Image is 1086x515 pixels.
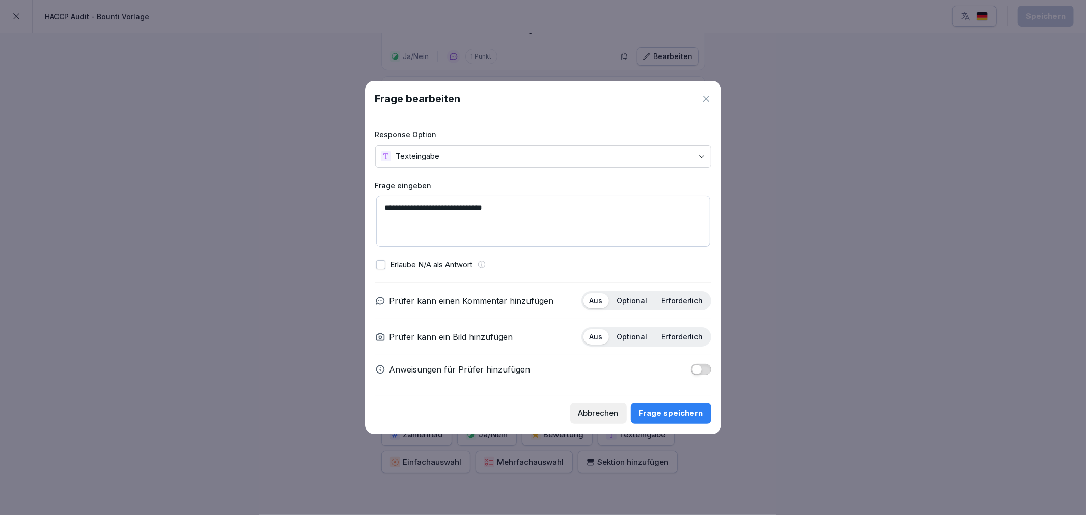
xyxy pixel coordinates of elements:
[631,403,711,424] button: Frage speichern
[590,332,603,341] p: Aus
[375,91,461,106] h1: Frage bearbeiten
[590,296,603,305] p: Aus
[389,363,531,376] p: Anweisungen für Prüfer hinzufügen
[570,403,627,424] button: Abbrechen
[391,259,473,271] p: Erlaube N/A als Antwort
[375,129,711,140] label: Response Option
[662,296,703,305] p: Erforderlich
[617,296,648,305] p: Optional
[375,180,711,191] label: Frage eingeben
[389,295,554,307] p: Prüfer kann einen Kommentar hinzufügen
[662,332,703,341] p: Erforderlich
[639,408,703,419] div: Frage speichern
[617,332,648,341] p: Optional
[389,331,513,343] p: Prüfer kann ein Bild hinzufügen
[578,408,619,419] div: Abbrechen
